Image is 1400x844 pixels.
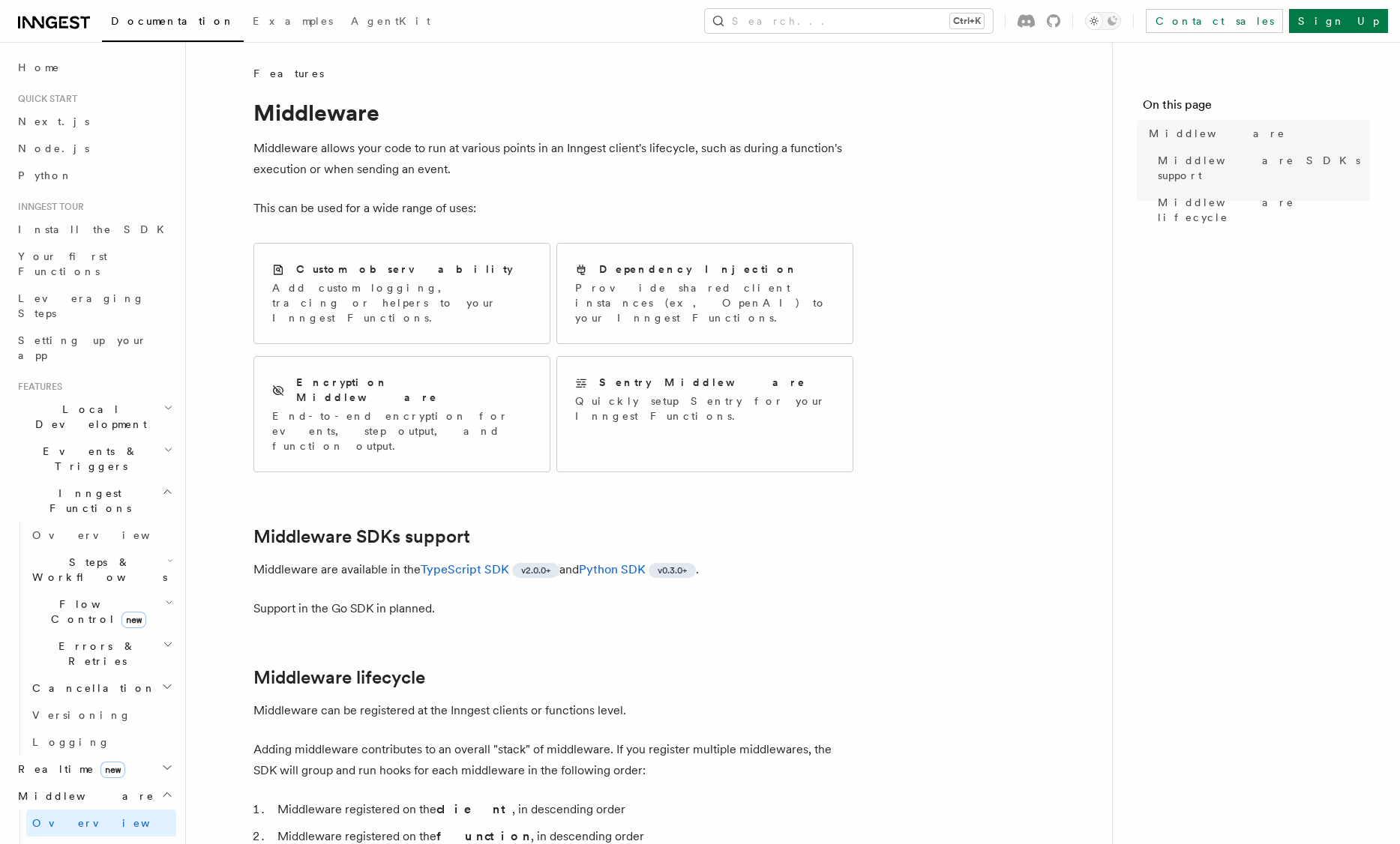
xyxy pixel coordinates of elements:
a: Middleware lifecycle [253,667,425,688]
span: Examples [253,15,333,27]
p: Middleware are available in the and . [253,559,853,580]
a: Logging [26,729,176,756]
a: TypeScript SDK [421,562,509,576]
p: Support in the Go SDK in planned. [253,598,853,619]
strong: function [436,829,531,843]
span: new [100,762,125,778]
strong: client [436,802,512,816]
span: AgentKit [351,15,430,27]
span: Quick start [12,93,77,105]
span: Logging [32,736,110,748]
a: Your first Functions [12,243,176,285]
a: Python [12,162,176,189]
button: Toggle dark mode [1085,12,1121,30]
a: Middleware SDKs support [253,526,470,547]
span: Leveraging Steps [18,292,145,319]
a: Versioning [26,702,176,729]
a: Documentation [102,4,244,42]
p: Adding middleware contributes to an overall "stack" of middleware. If you register multiple middl... [253,739,853,781]
span: Setting up your app [18,334,147,361]
span: Realtime [12,762,125,777]
span: Documentation [111,15,235,27]
span: Versioning [32,709,131,721]
a: Dependency InjectionProvide shared client instances (ex, OpenAI) to your Inngest Functions. [556,243,853,344]
span: Local Development [12,402,163,432]
h1: Middleware [253,99,853,126]
span: Your first Functions [18,250,107,277]
a: Overview [26,810,176,837]
p: This can be used for a wide range of uses: [253,198,853,219]
p: End-to-end encryption for events, step output, and function output. [272,409,532,453]
a: Contact sales [1146,9,1283,33]
span: Features [253,66,324,81]
a: Install the SDK [12,216,176,243]
span: Inngest tour [12,201,84,213]
span: v2.0.0+ [521,564,550,576]
a: Middleware SDKs support [1152,147,1370,189]
button: Inngest Functions [12,480,176,522]
span: Overview [32,817,187,829]
span: v0.3.0+ [658,564,687,576]
p: Add custom logging, tracing or helpers to your Inngest Functions. [272,280,532,325]
span: new [121,612,146,628]
span: Middleware [12,789,154,804]
span: Next.js [18,115,89,127]
a: Setting up your app [12,327,176,369]
a: Sign Up [1289,9,1388,33]
a: Examples [244,4,342,40]
a: Python SDK [579,562,646,576]
a: Overview [26,522,176,549]
span: Middleware SDKs support [1158,153,1370,183]
a: Sentry MiddlewareQuickly setup Sentry for your Inngest Functions. [556,356,853,472]
button: Middleware [12,783,176,810]
p: Middleware allows your code to run at various points in an Inngest client's lifecycle, such as du... [253,138,853,180]
span: Cancellation [26,681,156,696]
a: Custom observabilityAdd custom logging, tracing or helpers to your Inngest Functions. [253,243,550,344]
button: Search...Ctrl+K [705,9,993,33]
span: Flow Control [26,597,165,627]
button: Local Development [12,396,176,438]
button: Events & Triggers [12,438,176,480]
span: Features [12,381,62,393]
span: Steps & Workflows [26,555,167,585]
span: Home [18,60,60,75]
span: Events & Triggers [12,444,163,474]
span: Inngest Functions [12,486,162,516]
a: Encryption MiddlewareEnd-to-end encryption for events, step output, and function output. [253,356,550,472]
span: Middleware [1149,126,1285,141]
h2: Dependency Injection [599,262,798,277]
h2: Encryption Middleware [296,375,532,405]
button: Errors & Retries [26,633,176,675]
a: Leveraging Steps [12,285,176,327]
span: Node.js [18,142,89,154]
p: Provide shared client instances (ex, OpenAI) to your Inngest Functions. [575,280,835,325]
div: Inngest Functions [12,522,176,756]
span: Errors & Retries [26,639,163,669]
h4: On this page [1143,96,1370,120]
a: Middleware [1143,120,1370,147]
button: Realtimenew [12,756,176,783]
a: AgentKit [342,4,439,40]
kbd: Ctrl+K [950,13,984,28]
span: Python [18,169,73,181]
li: Middleware registered on the , in descending order [273,799,853,820]
button: Cancellation [26,675,176,702]
button: Flow Controlnew [26,591,176,633]
p: Quickly setup Sentry for your Inngest Functions. [575,394,835,423]
span: Install the SDK [18,223,173,235]
button: Steps & Workflows [26,549,176,591]
h2: Sentry Middleware [599,375,806,390]
span: Middleware lifecycle [1158,195,1370,225]
a: Node.js [12,135,176,162]
p: Middleware can be registered at the Inngest clients or functions level. [253,700,853,721]
a: Home [12,54,176,81]
a: Next.js [12,108,176,135]
span: Overview [32,529,187,541]
h2: Custom observability [296,262,513,277]
a: Middleware lifecycle [1152,189,1370,231]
